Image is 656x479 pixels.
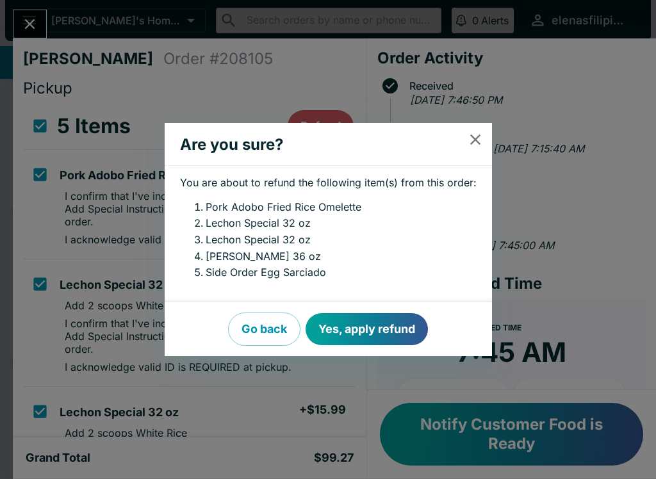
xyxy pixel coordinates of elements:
button: Yes, apply refund [306,313,428,345]
li: [PERSON_NAME] 36 oz [206,248,477,265]
p: You are about to refund the following item(s) from this order: [180,176,477,189]
li: Lechon Special 32 oz [206,215,477,232]
button: Go back [228,313,300,346]
li: Lechon Special 32 oz [206,232,477,248]
h2: Are you sure? [165,128,466,161]
li: Pork Adobo Fried Rice Omelette [206,199,477,216]
button: close [459,123,491,156]
li: Side Order Egg Sarciado [206,264,477,281]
